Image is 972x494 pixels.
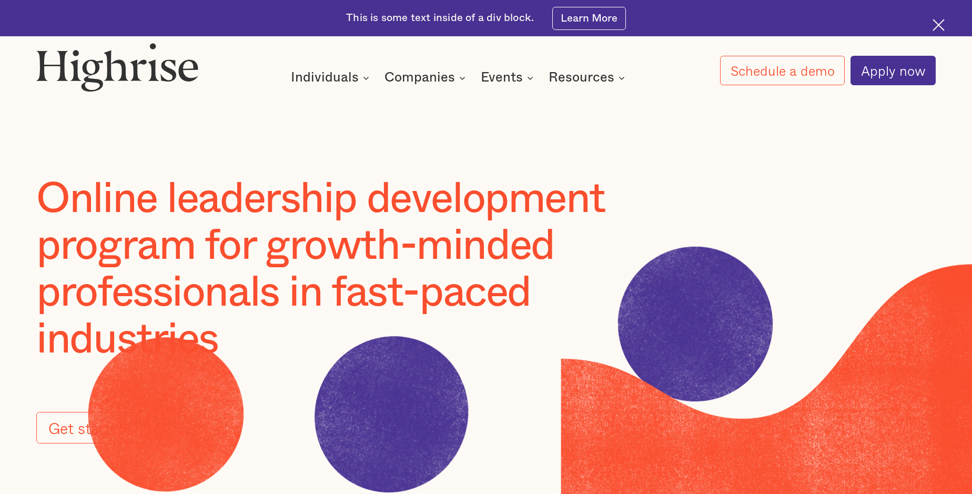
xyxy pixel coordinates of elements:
[850,56,935,85] a: Apply now
[291,72,372,84] div: Individuals
[481,72,536,84] div: Events
[549,72,614,84] div: Resources
[552,7,626,30] a: Learn More
[384,72,469,84] div: Companies
[933,19,945,31] img: Cross icon
[481,72,523,84] div: Events
[720,56,844,85] a: Schedule a demo
[291,72,359,84] div: Individuals
[384,72,455,84] div: Companies
[346,11,534,25] div: This is some text inside of a div block.
[549,72,628,84] div: Resources
[36,176,692,364] h1: Online leadership development program for growth-minded professionals in fast-paced industries
[36,43,199,92] img: Highrise logo
[36,412,137,443] a: Get started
